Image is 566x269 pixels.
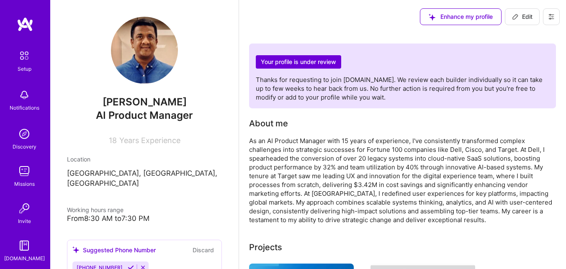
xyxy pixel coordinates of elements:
[67,155,222,164] div: Location
[17,17,33,32] img: logo
[16,237,33,254] img: guide book
[67,169,222,189] p: [GEOGRAPHIC_DATA], [GEOGRAPHIC_DATA], [GEOGRAPHIC_DATA]
[72,246,156,254] div: Suggested Phone Number
[111,17,178,84] img: User Avatar
[249,136,556,224] div: As an AI Product Manager with 15 years of experience, I've consistently transformed complex chall...
[256,55,341,69] h2: Your profile is under review
[67,214,222,223] div: From 8:30 AM to 7:30 PM
[512,13,533,21] span: Edit
[249,241,282,254] div: Projects
[16,200,33,217] img: Invite
[505,8,540,25] button: Edit
[16,163,33,179] img: teamwork
[67,206,123,213] span: Working hours range
[4,254,45,263] div: [DOMAIN_NAME]
[109,136,117,145] span: 18
[96,109,193,121] span: AI Product Manager
[429,14,435,20] i: icon SuggestedTeams
[420,8,502,25] button: Enhance my profile
[16,126,33,142] img: discovery
[16,87,33,103] img: bell
[256,76,543,101] span: Thanks for requesting to join [DOMAIN_NAME]. We review each builder individually so it can take u...
[14,179,35,188] div: Missions
[249,117,288,130] div: About me
[18,64,31,73] div: Setup
[18,217,31,225] div: Invite
[10,103,39,112] div: Notifications
[429,13,493,21] span: Enhance my profile
[13,142,36,151] div: Discovery
[15,47,33,64] img: setup
[190,245,216,255] button: Discard
[67,96,222,108] span: [PERSON_NAME]
[72,246,80,254] i: icon SuggestedTeams
[119,136,180,145] span: Years Experience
